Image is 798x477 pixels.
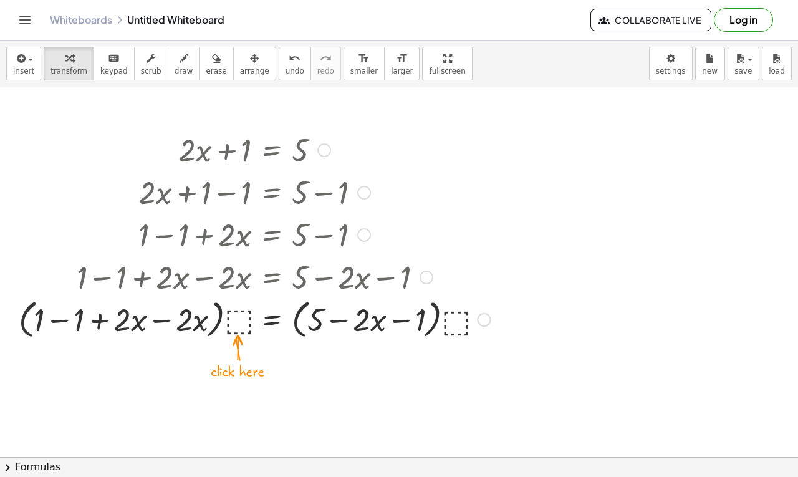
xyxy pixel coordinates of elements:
span: draw [175,67,193,75]
span: arrange [240,67,269,75]
i: format_size [358,51,370,66]
button: scrub [134,47,168,80]
button: format_sizelarger [384,47,420,80]
span: insert [13,67,34,75]
i: redo [320,51,332,66]
button: redoredo [310,47,341,80]
button: save [728,47,759,80]
button: insert [6,47,41,80]
button: load [762,47,792,80]
span: load [769,67,785,75]
button: transform [44,47,94,80]
i: undo [289,51,300,66]
button: undoundo [279,47,311,80]
button: format_sizesmaller [344,47,385,80]
button: arrange [233,47,276,80]
span: transform [50,67,87,75]
span: smaller [350,67,378,75]
span: erase [206,67,226,75]
span: scrub [141,67,161,75]
i: keyboard [108,51,120,66]
button: draw [168,47,200,80]
button: Log in [714,8,773,32]
button: Toggle navigation [15,10,35,30]
span: keypad [100,67,128,75]
a: Whiteboards [50,14,112,26]
span: undo [286,67,304,75]
i: format_size [396,51,408,66]
button: fullscreen [422,47,472,80]
button: erase [199,47,233,80]
span: save [734,67,752,75]
button: settings [649,47,693,80]
span: Collaborate Live [601,14,701,26]
button: Collaborate Live [590,9,711,31]
span: new [702,67,718,75]
span: redo [317,67,334,75]
span: settings [656,67,686,75]
span: larger [391,67,413,75]
span: fullscreen [429,67,465,75]
button: keyboardkeypad [94,47,135,80]
button: new [695,47,725,80]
